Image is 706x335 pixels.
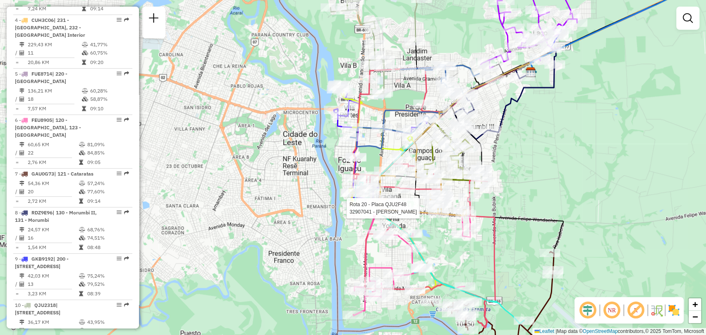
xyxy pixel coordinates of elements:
[82,42,88,47] i: % de utilização do peso
[15,243,19,252] td: =
[19,328,24,333] i: Total de Atividades
[526,67,537,78] img: CDD Foz
[15,256,69,269] span: 9 -
[82,6,86,11] i: Tempo total em rota
[27,290,79,298] td: 3,23 KM
[117,117,122,122] em: Opções
[27,87,81,95] td: 136,21 KM
[15,158,19,166] td: =
[555,328,557,334] span: |
[87,158,129,166] td: 09:05
[27,280,79,288] td: 13
[79,181,85,186] i: % de utilização do peso
[82,97,88,102] i: % de utilização da cubagem
[82,88,88,93] i: % de utilização do peso
[15,209,97,223] span: 8 -
[680,10,696,26] a: Exibir filtros
[626,300,646,320] span: Exibir rótulo
[87,318,129,326] td: 43,95%
[15,105,19,113] td: =
[15,197,19,205] td: =
[689,311,701,323] a: Zoom out
[31,256,53,262] span: GKB9192
[692,311,698,322] span: −
[87,179,129,188] td: 57,24%
[19,189,24,194] i: Total de Atividades
[27,5,81,13] td: 7,24 KM
[79,320,85,325] i: % de utilização do peso
[525,67,536,78] img: CDD Foz do Iguaçu
[15,95,19,103] td: /
[82,50,88,55] i: % de utilização da cubagem
[19,320,24,325] i: Distância Total
[15,117,81,138] span: | 120 - [GEOGRAPHIC_DATA], 123 - [GEOGRAPHIC_DATA]
[87,272,129,280] td: 75,24%
[27,40,81,49] td: 229,43 KM
[15,117,81,138] span: 6 -
[19,42,24,47] i: Distância Total
[87,243,129,252] td: 08:48
[82,106,86,111] i: Tempo total em rota
[15,280,19,288] td: /
[19,50,24,55] i: Total de Atividades
[15,234,19,242] td: /
[15,149,19,157] td: /
[79,150,85,155] i: % de utilização da cubagem
[27,58,81,67] td: 20,86 KM
[90,58,129,67] td: 09:20
[19,97,24,102] i: Total de Atividades
[19,235,24,240] i: Total de Atividades
[27,234,79,242] td: 16
[15,290,19,298] td: =
[87,234,129,242] td: 74,51%
[79,160,83,165] i: Tempo total em rota
[19,142,24,147] i: Distância Total
[124,171,129,176] em: Rota exportada
[578,300,598,320] span: Ocultar deslocamento
[79,227,85,232] i: % de utilização do peso
[87,290,129,298] td: 08:39
[117,210,122,215] em: Opções
[27,272,79,280] td: 42,03 KM
[90,49,129,57] td: 60,75%
[117,256,122,261] em: Opções
[82,60,86,65] i: Tempo total em rota
[667,304,680,317] img: Exibir/Ocultar setores
[27,326,79,335] td: 16
[602,300,622,320] span: Ocultar NR
[27,197,79,205] td: 2,72 KM
[27,226,79,234] td: 24,57 KM
[87,226,129,234] td: 68,76%
[117,302,122,307] em: Opções
[15,5,19,13] td: =
[27,49,81,57] td: 11
[27,149,79,157] td: 22
[692,299,698,309] span: +
[27,243,79,252] td: 1,54 KM
[90,105,129,113] td: 09:10
[19,227,24,232] i: Distância Total
[15,17,85,38] span: 4 -
[34,302,56,308] span: QJU2318
[31,209,53,216] span: RDZ9E96
[79,282,85,287] i: % de utilização da cubagem
[87,197,129,205] td: 09:14
[532,328,706,335] div: Map data © contributors,© 2025 TomTom, Microsoft
[19,88,24,93] i: Distância Total
[124,302,129,307] em: Rota exportada
[534,328,554,334] a: Leaflet
[87,149,129,157] td: 84,85%
[689,298,701,311] a: Zoom in
[650,304,663,317] img: Fluxo de ruas
[27,188,79,196] td: 20
[19,282,24,287] i: Total de Atividades
[90,87,129,95] td: 60,28%
[15,209,97,223] span: | 130 - Morumbi II, 131 - Morumbi
[31,171,54,177] span: GAU0G73
[79,291,83,296] i: Tempo total em rota
[124,17,129,22] em: Rota exportada
[79,199,83,204] i: Tempo total em rota
[79,245,83,250] i: Tempo total em rota
[19,150,24,155] i: Total de Atividades
[90,95,129,103] td: 58,87%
